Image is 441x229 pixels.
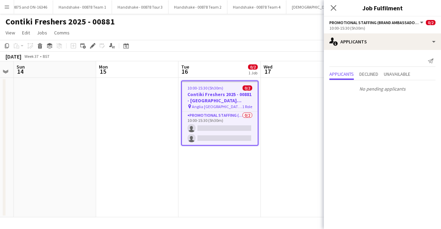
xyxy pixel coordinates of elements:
[6,53,21,60] div: [DATE]
[329,20,419,25] span: Promotional Staffing (Brand Ambassadors)
[43,54,50,59] div: BST
[22,30,30,36] span: Edit
[329,20,424,25] button: Promotional Staffing (Brand Ambassadors)
[329,72,354,76] span: Applicants
[6,30,15,36] span: View
[6,17,115,27] h1: Contiki Freshers 2025 - 00881
[19,28,33,37] a: Edit
[3,28,18,37] a: View
[227,0,286,14] button: Handshake - 00878 Team 4
[384,72,410,76] span: Unavailable
[53,0,112,14] button: Handshake - 00878 Team 1
[54,30,70,36] span: Comms
[34,28,50,37] a: Jobs
[168,0,227,14] button: Handshake - 00878 Team 2
[51,28,72,37] a: Comms
[286,0,401,14] button: [DEMOGRAPHIC_DATA][PERSON_NAME] 2025 Tour 1 - 00848
[426,20,435,25] span: 0/2
[112,0,168,14] button: Handshake - 00878 Tour 3
[359,72,378,76] span: Declined
[324,3,441,12] h3: Job Fulfilment
[329,25,435,31] div: 10:00-15:30 (5h30m)
[324,83,441,95] p: No pending applicants
[324,33,441,50] div: Applicants
[37,30,47,36] span: Jobs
